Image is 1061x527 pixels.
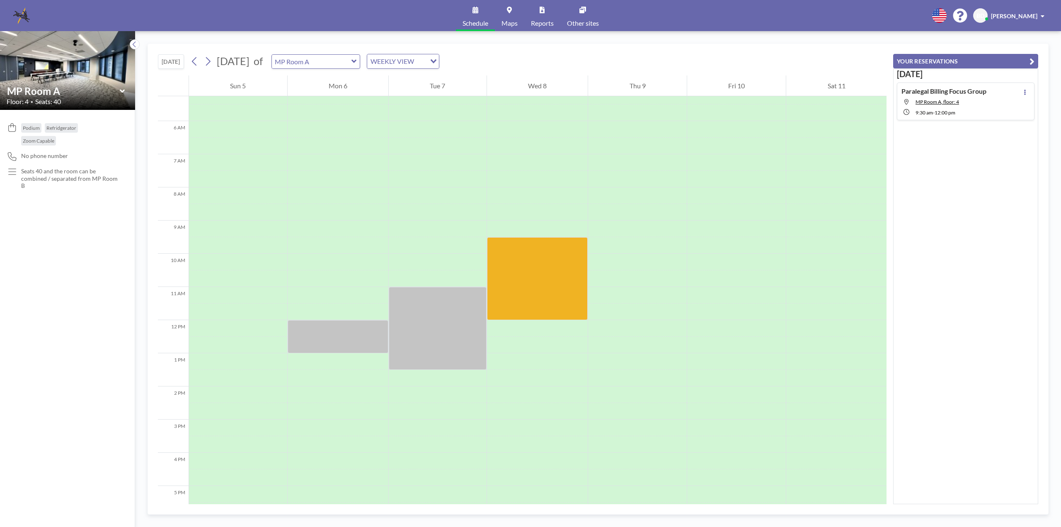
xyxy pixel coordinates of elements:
[21,168,119,189] p: Seats 40 and the room can be combined / separated from MP Room B
[23,138,54,144] span: Zoom Capable
[893,54,1038,68] button: YOUR RESERVATIONS
[933,109,935,116] span: -
[217,55,250,67] span: [DATE]
[158,453,189,486] div: 4 PM
[786,75,887,96] div: Sat 11
[567,20,599,27] span: Other sites
[272,55,351,68] input: MP Room A
[991,12,1037,19] span: [PERSON_NAME]
[158,420,189,453] div: 3 PM
[158,320,189,353] div: 12 PM
[417,56,425,67] input: Search for option
[21,152,68,160] span: No phone number
[463,20,488,27] span: Schedule
[916,109,933,116] span: 9:30 AM
[389,75,487,96] div: Tue 7
[7,85,120,97] input: MP Room A
[531,20,554,27] span: Reports
[158,221,189,254] div: 9 AM
[158,254,189,287] div: 10 AM
[687,75,786,96] div: Fri 10
[158,187,189,221] div: 8 AM
[158,54,184,69] button: [DATE]
[916,99,959,105] span: MP Room A, floor: 4
[158,287,189,320] div: 11 AM
[158,353,189,386] div: 1 PM
[588,75,687,96] div: Thu 9
[158,486,189,519] div: 5 PM
[288,75,389,96] div: Mon 6
[158,154,189,187] div: 7 AM
[369,56,416,67] span: WEEKLY VIEW
[23,125,40,131] span: Podium
[35,97,61,106] span: Seats: 40
[31,99,33,104] span: •
[7,97,29,106] span: Floor: 4
[189,75,287,96] div: Sun 5
[901,87,986,95] h4: Paralegal Billing Focus Group
[487,75,588,96] div: Wed 8
[501,20,518,27] span: Maps
[367,54,439,68] div: Search for option
[158,88,189,121] div: 5 AM
[254,55,263,68] span: of
[46,125,76,131] span: Refridgerator
[976,12,984,19] span: BD
[158,386,189,420] div: 2 PM
[13,7,30,24] img: organization-logo
[158,121,189,154] div: 6 AM
[935,109,955,116] span: 12:00 PM
[897,69,1034,79] h3: [DATE]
